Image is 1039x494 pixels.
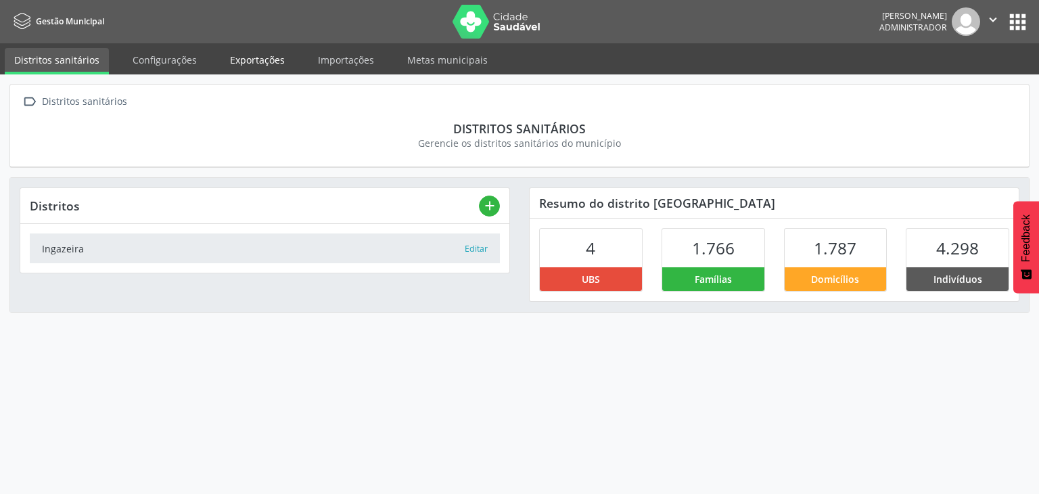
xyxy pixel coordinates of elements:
[1020,215,1032,262] span: Feedback
[20,92,39,112] i: 
[20,92,129,112] a:  Distritos sanitários
[479,196,500,217] button: add
[1013,201,1039,293] button: Feedback - Mostrar pesquisa
[530,188,1019,218] div: Resumo do distrito [GEOGRAPHIC_DATA]
[933,272,982,286] span: Indivíduos
[464,242,488,256] button: Editar
[936,237,979,259] span: 4.298
[221,48,294,72] a: Exportações
[39,92,129,112] div: Distritos sanitários
[36,16,104,27] span: Gestão Municipal
[582,272,600,286] span: UBS
[1006,10,1030,34] button: apps
[879,10,947,22] div: [PERSON_NAME]
[952,7,980,36] img: img
[29,121,1010,136] div: Distritos sanitários
[123,48,206,72] a: Configurações
[986,12,1000,27] i: 
[695,272,732,286] span: Famílias
[29,136,1010,150] div: Gerencie os distritos sanitários do município
[30,233,500,263] a: Ingazeira Editar
[811,272,859,286] span: Domicílios
[586,237,595,259] span: 4
[308,48,384,72] a: Importações
[5,48,109,74] a: Distritos sanitários
[692,237,735,259] span: 1.766
[980,7,1006,36] button: 
[398,48,497,72] a: Metas municipais
[9,10,104,32] a: Gestão Municipal
[879,22,947,33] span: Administrador
[814,237,856,259] span: 1.787
[42,242,464,256] div: Ingazeira
[482,198,497,213] i: add
[30,198,479,213] div: Distritos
